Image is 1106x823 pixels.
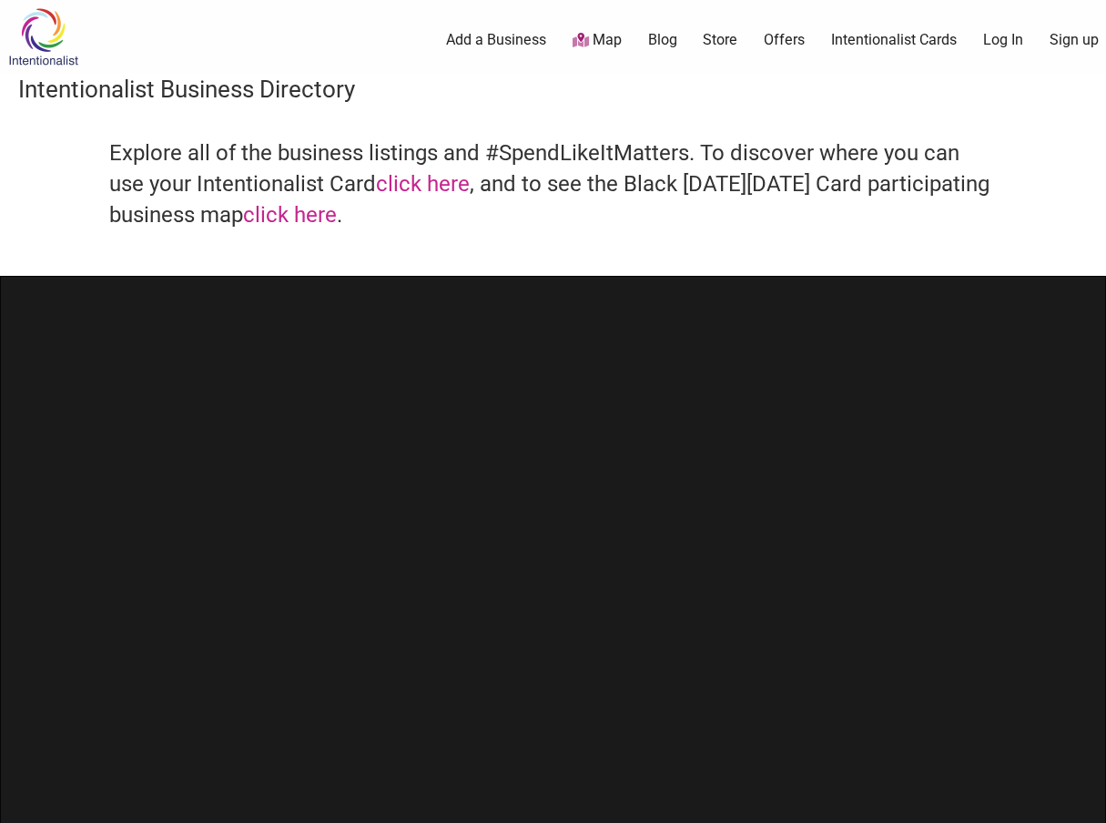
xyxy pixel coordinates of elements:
a: Intentionalist Cards [831,30,957,50]
a: Store [703,30,737,50]
a: Add a Business [446,30,546,50]
h4: Explore all of the business listings and #SpendLikeItMatters. To discover where you can use your ... [109,138,997,230]
a: Map [573,30,622,51]
a: Blog [648,30,677,50]
a: Offers [764,30,805,50]
h3: Intentionalist Business Directory [18,73,1088,106]
a: click here [243,202,337,228]
a: Log In [983,30,1023,50]
a: click here [376,171,470,197]
a: Sign up [1050,30,1099,50]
